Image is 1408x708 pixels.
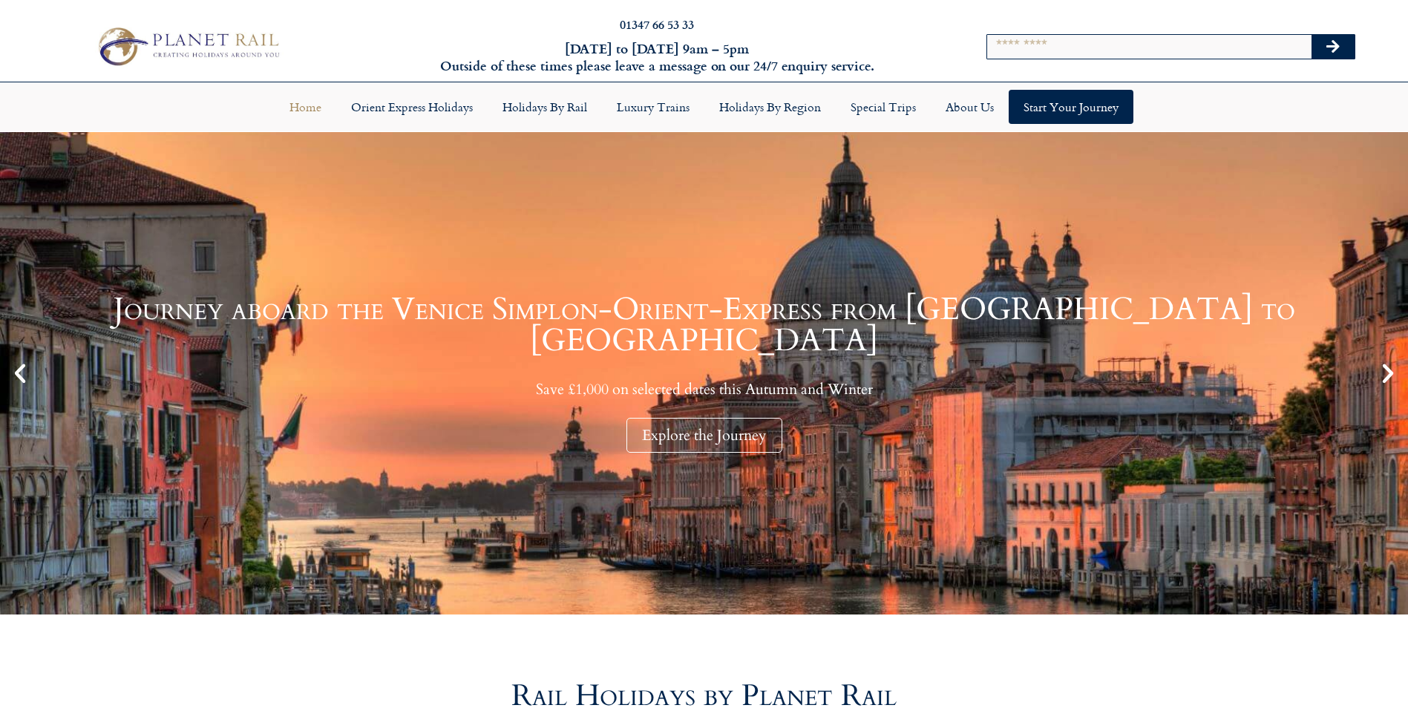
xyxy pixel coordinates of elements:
[1375,361,1401,386] div: Next slide
[620,16,694,33] a: 01347 66 53 33
[91,23,284,71] img: Planet Rail Train Holidays Logo
[275,90,336,124] a: Home
[7,361,33,386] div: Previous slide
[37,294,1371,356] h1: Journey aboard the Venice Simplon-Orient-Express from [GEOGRAPHIC_DATA] to [GEOGRAPHIC_DATA]
[602,90,704,124] a: Luxury Trains
[931,90,1009,124] a: About Us
[379,40,935,75] h6: [DATE] to [DATE] 9am – 5pm Outside of these times please leave a message on our 24/7 enquiry serv...
[1009,90,1133,124] a: Start your Journey
[488,90,602,124] a: Holidays by Rail
[626,418,782,453] div: Explore the Journey
[836,90,931,124] a: Special Trips
[7,90,1401,124] nav: Menu
[1312,35,1355,59] button: Search
[37,380,1371,399] p: Save £1,000 on selected dates this Autumn and Winter
[704,90,836,124] a: Holidays by Region
[336,90,488,124] a: Orient Express Holidays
